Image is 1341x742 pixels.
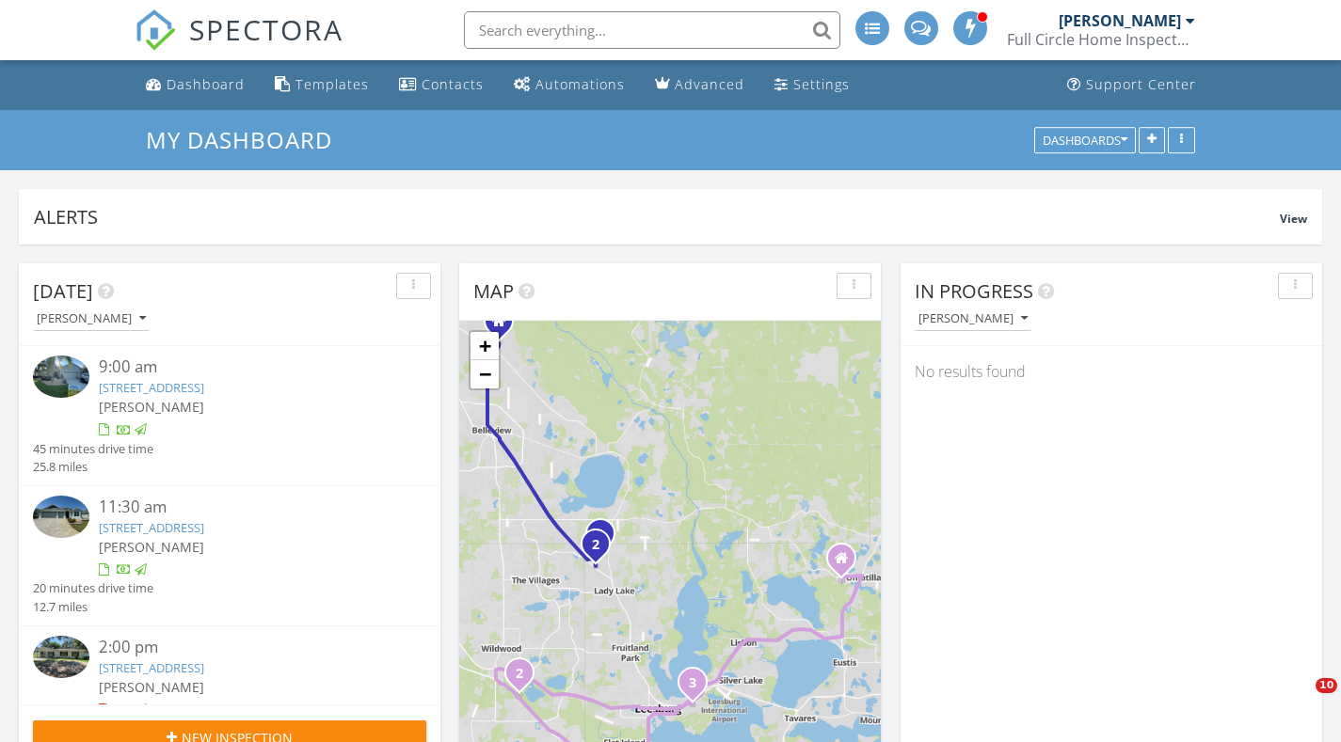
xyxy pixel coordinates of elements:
a: Automations (Advanced) [506,68,632,103]
div: No results found [901,346,1322,397]
div: Full Circle Home Inspectors [1007,30,1195,49]
i: 1 [597,529,604,542]
iframe: Intercom live chat [1277,678,1322,723]
img: The Best Home Inspection Software - Spectora [135,9,176,51]
div: Dashboards [1043,134,1127,147]
span: [DATE] [33,278,93,304]
div: [PERSON_NAME] [918,312,1028,325]
div: Settings [793,75,850,93]
input: Search everything... [464,11,840,49]
a: Support Center [1060,68,1204,103]
div: Advanced [675,75,744,93]
div: Automations [535,75,625,93]
div: 20 minutes drive time [33,579,153,597]
a: [STREET_ADDRESS] [99,659,204,676]
a: 9:00 am [STREET_ADDRESS] [PERSON_NAME] 45 minutes drive time 25.8 miles [33,355,426,476]
span: 10 [1316,678,1337,693]
a: Advanced [647,68,752,103]
div: 45 minutes drive time [33,440,153,458]
div: 1417 E Schwartz Blvd, Lady Lake, FL 32159 [600,533,612,545]
i: 2 [592,539,599,552]
a: My Dashboard [146,124,348,155]
div: 45 Pecan Course Circle, Ocala FL 34472 [499,321,510,332]
img: 9323985%2Fcover_photos%2F0MsWxj6q6WTOpjrqcCm1%2Fsmall.jpg [33,355,89,398]
div: 12.7 miles [33,598,153,616]
div: Dashboard [167,75,245,93]
span: Map [473,278,514,304]
a: Settings [767,68,857,103]
img: 9362400%2Fcover_photos%2FCCXCh2BhSbLmE99O6lGq%2Fsmall.jpg [33,496,89,538]
a: Contacts [391,68,491,103]
i: 2 [516,668,523,681]
div: Support Center [1086,75,1196,93]
a: Zoom in [471,332,499,360]
div: 2648 Maymont Ct, The Villages, FL 32163 [519,672,531,684]
div: 39731 Bryan Lane, Umatilla Florida 32784 [841,558,853,569]
span: SPECTORA [189,9,343,49]
a: 11:30 am [STREET_ADDRESS] [PERSON_NAME] 20 minutes drive time 12.7 miles [33,496,426,616]
div: Alerts [34,204,1280,229]
div: 9:00 am [99,355,394,379]
div: 25.8 miles [33,458,153,476]
a: Dashboard [138,68,252,103]
a: [STREET_ADDRESS] [99,519,204,536]
span: [PERSON_NAME] [99,398,204,416]
div: 2:00 pm [99,636,394,659]
button: [PERSON_NAME] [33,307,150,332]
div: Contacts [422,75,484,93]
a: Zoom out [471,360,499,388]
div: 6808 Fern Cir, Leesburg, FL 34748 [693,682,704,693]
i: 3 [689,677,696,690]
span: [PERSON_NAME] [99,538,204,556]
span: View [1280,211,1307,227]
div: 11:30 am [99,496,394,519]
a: Templates [267,68,376,103]
img: 9369561%2Fcover_photos%2FBsHAjIbpwQ1BUVZutKOL%2Fsmall.jpg [33,636,89,678]
a: [STREET_ADDRESS] [99,379,204,396]
span: In Progress [915,278,1033,304]
span: [PERSON_NAME] [99,678,204,696]
div: 814 Roseapple Ave, Lady Lake, FL 32159 [596,544,607,555]
div: [PERSON_NAME] [37,312,146,325]
button: [PERSON_NAME] [915,307,1031,332]
button: Dashboards [1034,127,1136,153]
a: SPECTORA [135,25,343,65]
div: [PERSON_NAME] [1059,11,1181,30]
div: Templates [295,75,369,93]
